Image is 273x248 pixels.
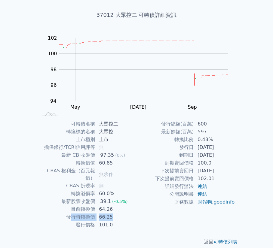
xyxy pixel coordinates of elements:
[136,167,194,175] td: 下次提前賣回日
[194,167,235,175] td: [DATE]
[38,198,95,205] td: 最新股票收盤價
[136,159,194,167] td: 到期賣回價格
[112,199,128,204] span: (-0.5%)
[243,219,273,248] iframe: Chat Widget
[136,190,194,198] td: 公開說明書
[194,175,235,183] td: 102.01
[38,167,95,182] td: CBAS 權利金（百元報價）
[194,128,235,136] td: 597
[194,198,235,206] td: ,
[194,120,235,128] td: 600
[194,144,235,151] td: [DATE]
[243,219,273,248] div: 聊天小工具
[95,213,136,221] td: 66.25
[213,239,238,245] a: 可轉債列表
[136,144,194,151] td: 發行日
[194,136,235,144] td: 0.43%
[130,104,146,110] tspan: [DATE]
[136,128,194,136] td: 最新餘額(百萬)
[38,205,95,213] td: 目前轉換價
[99,183,104,189] span: 無
[50,98,56,104] tspan: 94
[45,35,237,110] g: Chart
[31,11,242,19] h1: 37012 大眾控二 可轉債詳細資訊
[51,82,57,88] tspan: 96
[95,136,136,144] td: 上市
[38,128,95,136] td: 轉換標的名稱
[38,120,95,128] td: 可轉債名稱
[198,199,212,205] a: 財報狗
[136,151,194,159] td: 到期日
[95,120,136,128] td: 大眾控二
[198,191,207,197] a: 連結
[38,213,95,221] td: 發行時轉換價
[99,144,104,150] span: 無
[194,151,235,159] td: [DATE]
[99,171,113,177] span: 無承作
[38,190,95,198] td: 轉換溢價率
[38,136,95,144] td: 上市櫃別
[48,35,57,41] tspan: 102
[51,67,57,72] tspan: 98
[99,198,112,205] div: 39.1
[38,182,95,190] td: CBAS 折現率
[38,159,95,167] td: 轉換價值
[38,221,95,229] td: 發行價格
[136,120,194,128] td: 發行總額(百萬)
[198,183,207,189] a: 連結
[38,151,95,159] td: 最新 CB 收盤價
[188,104,197,110] tspan: Sep
[194,159,235,167] td: 100.0
[31,238,242,246] p: 返回
[136,198,194,206] td: 財務數據
[70,104,80,110] tspan: May
[99,152,115,159] div: 97.35
[95,205,136,213] td: 64.26
[38,144,95,151] td: 擔保銀行/TCRI信用評等
[136,175,194,183] td: 下次提前賣回價格
[95,159,136,167] td: 60.85
[115,153,125,158] span: (0%)
[136,136,194,144] td: 轉換比例
[48,51,57,56] tspan: 100
[95,128,136,136] td: 大眾控
[95,221,136,229] td: 101.0
[95,190,136,198] td: 60.0%
[136,183,194,190] td: 詳細發行辦法
[213,199,235,205] a: goodinfo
